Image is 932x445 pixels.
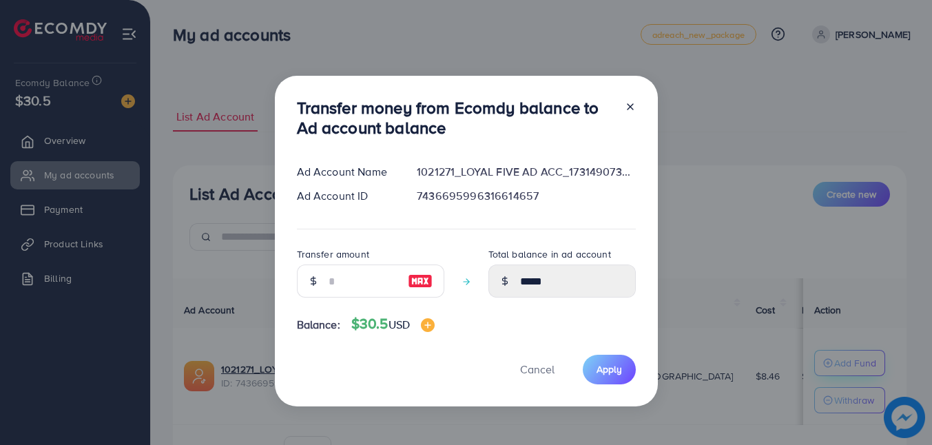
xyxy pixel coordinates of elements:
div: 7436695996316614657 [406,188,646,204]
div: 1021271_LOYAL FIVE AD ACC_1731490730720 [406,164,646,180]
button: Apply [583,355,636,384]
h4: $30.5 [351,315,435,333]
label: Total balance in ad account [488,247,611,261]
span: Apply [597,362,622,376]
span: Balance: [297,317,340,333]
img: image [421,318,435,332]
div: Ad Account Name [286,164,406,180]
button: Cancel [503,355,572,384]
img: image [408,273,433,289]
div: Ad Account ID [286,188,406,204]
label: Transfer amount [297,247,369,261]
span: Cancel [520,362,555,377]
h3: Transfer money from Ecomdy balance to Ad account balance [297,98,614,138]
span: USD [389,317,410,332]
